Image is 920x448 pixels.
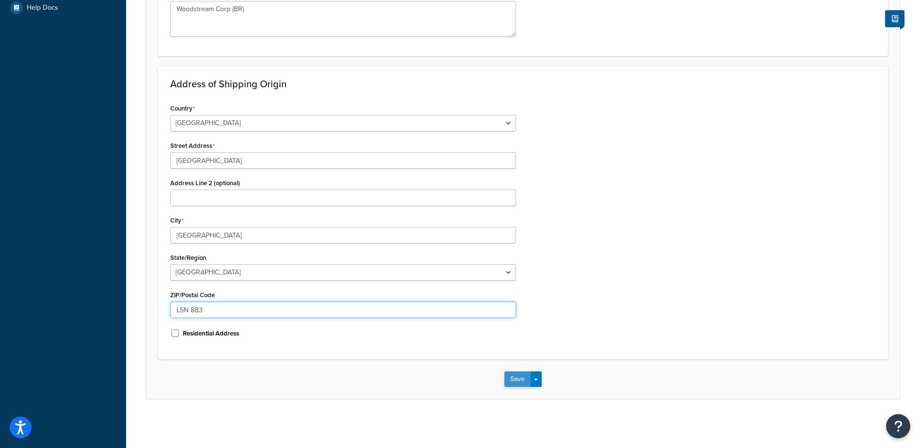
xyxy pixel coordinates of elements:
[885,10,904,27] button: Show Help Docs
[170,1,516,37] textarea: Woodstream Corp (BR)
[170,217,184,224] label: City
[170,179,240,187] label: Address Line 2 (optional)
[170,105,195,112] label: Country
[170,142,215,150] label: Street Address
[504,371,531,387] button: Save
[170,79,876,89] h3: Address of Shipping Origin
[170,254,206,261] label: State/Region
[886,414,910,438] button: Open Resource Center
[183,329,239,338] label: Residential Address
[27,4,58,12] span: Help Docs
[170,291,215,299] label: ZIP/Postal Code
